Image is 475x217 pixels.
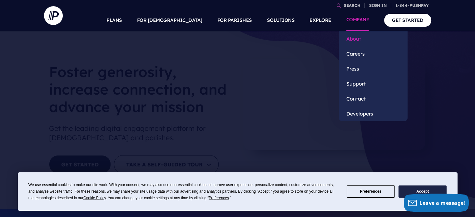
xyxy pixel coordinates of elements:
div: We use essential cookies to make our site work. With your consent, we may also use non-essential ... [28,182,339,201]
a: About [339,31,408,46]
span: Preferences [209,196,229,200]
a: COMPANY [346,9,369,31]
a: EXPLORE [309,9,331,31]
span: Cookie Policy [83,196,106,200]
span: Leave a message! [419,200,466,206]
a: Developers [339,106,408,121]
a: GET STARTED [384,14,431,27]
button: Accept [398,185,447,198]
a: FOR [DEMOGRAPHIC_DATA] [137,9,202,31]
button: Preferences [347,185,395,198]
a: Careers [339,46,408,61]
button: Leave a message! [404,194,469,212]
a: FOR PARISHES [217,9,252,31]
a: SOLUTIONS [267,9,295,31]
a: Press [339,61,408,76]
a: Support [339,76,408,91]
a: Contact [339,91,408,106]
div: Cookie Consent Prompt [18,172,458,211]
a: PLANS [106,9,122,31]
